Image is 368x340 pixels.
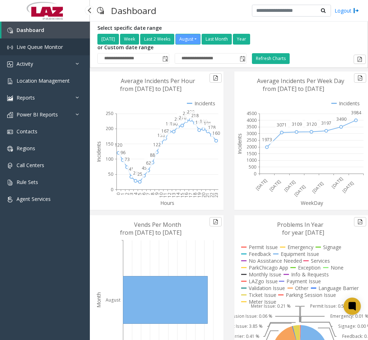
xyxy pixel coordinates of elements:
[146,160,151,166] text: 62
[95,292,102,308] text: Month
[141,193,147,195] text: 6
[120,193,126,195] text: 1
[330,176,344,190] text: [DATE]
[106,297,120,303] text: August
[7,112,13,118] img: 'icon'
[17,162,44,169] span: Call Centers
[292,121,302,127] text: 3109
[341,180,355,194] text: [DATE]
[174,116,182,122] text: 206
[204,120,211,127] text: 191
[166,193,172,198] text: 12
[95,141,102,162] text: Incidents
[7,197,13,202] img: 'icon'
[212,130,220,136] text: 160
[7,129,13,135] img: 'icon'
[204,193,211,198] text: 21
[17,196,51,202] span: Agent Services
[115,142,122,148] text: 120
[97,34,119,45] button: [DATE]
[17,43,63,50] span: Live Queue Monitor
[120,34,139,45] button: Week
[166,121,173,127] text: 190
[277,121,287,128] text: 3071
[210,73,222,83] button: Export to pdf
[17,128,37,135] span: Contacts
[170,121,178,127] text: 190
[301,199,323,206] text: WeekDay
[247,110,257,116] text: 4500
[307,121,317,127] text: 3120
[17,111,58,118] span: Power BI Reports
[1,22,90,38] a: Dashboard
[201,193,207,198] text: 20
[183,193,189,198] text: 16
[196,193,202,198] text: 19
[247,157,257,163] text: 1000
[7,28,13,33] img: 'icon'
[183,110,190,116] text: 225
[106,110,113,116] text: 250
[354,73,366,83] button: Export to pdf
[17,60,33,67] span: Activity
[158,193,164,198] text: 10
[251,303,291,309] text: Meter Issue: 0.21 %
[191,112,199,118] text: 218
[283,179,297,193] text: [DATE]
[149,193,156,195] text: 8
[162,193,168,198] text: 11
[179,115,186,121] text: 210
[120,229,181,236] text: from [DATE] to [DATE]
[107,2,160,19] h3: Dashboard
[125,156,130,162] text: 73
[262,136,272,142] text: 1973
[7,146,13,152] img: 'icon'
[195,119,203,125] text: 195
[7,163,13,169] img: 'icon'
[106,156,113,162] text: 100
[111,186,113,192] text: 0
[208,333,259,339] text: Language Barrier: 0.41 %
[97,2,104,19] img: pageIcon
[247,137,257,143] text: 2500
[311,180,325,194] text: [DATE]
[106,141,113,147] text: 150
[263,85,324,93] text: from [DATE] to [DATE]
[209,193,215,198] text: 22
[140,34,174,45] button: Last 2 Weeks
[202,34,232,45] button: Last Month
[277,221,323,229] text: Problems In Year
[97,25,251,31] h5: Select specific date range
[106,125,113,132] text: 200
[335,7,359,14] a: Logout
[210,217,222,226] button: Export to pdf
[7,95,13,101] img: 'icon'
[137,171,142,177] text: 25
[238,54,246,64] span: Toggle popup
[150,152,155,158] text: 88
[252,53,290,64] button: Refresh Charts
[321,120,331,126] text: 3197
[188,193,194,198] text: 17
[310,303,351,309] text: Permit Issue: 0.50 %
[137,193,143,195] text: 5
[7,45,13,50] img: 'icon'
[213,193,219,198] text: 23
[247,117,257,123] text: 4000
[128,193,134,195] text: 3
[254,178,268,192] text: [DATE]
[129,166,134,172] text: 41
[247,150,257,156] text: 1500
[160,199,174,206] text: Hours
[175,34,201,45] button: August
[161,128,169,134] text: 167
[161,54,169,64] span: Toggle popup
[7,180,13,185] img: 'icon'
[257,77,344,85] text: Average Incidents Per Week Day
[108,171,113,177] text: 50
[293,184,307,198] text: [DATE]
[97,45,247,51] h5: or Custom date range
[351,110,362,116] text: 3984
[247,130,257,137] text: 3000
[247,144,257,150] text: 2000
